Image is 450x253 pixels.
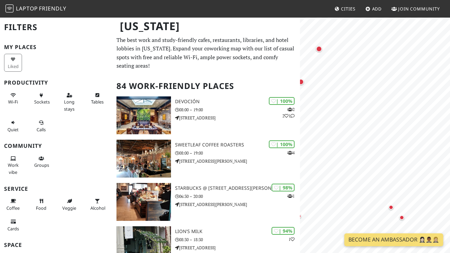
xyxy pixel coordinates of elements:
[175,193,300,200] p: 06:30 – 20:00
[88,195,106,213] button: Alcohol
[116,183,171,221] img: Starbucks @ 815 Hutchinson Riv Pkwy
[287,149,295,156] p: 4
[116,76,296,96] h2: 84 Work-Friendly Places
[60,195,78,213] button: Veggie
[4,195,22,213] button: Coffee
[112,183,300,221] a: Starbucks @ 815 Hutchinson Riv Pkwy | 98% 1 Starbucks @ [STREET_ADDRESS][PERSON_NAME] 06:30 – 20:...
[7,127,19,133] span: Quiet
[116,96,171,134] img: Devoción
[4,216,22,234] button: Cards
[175,150,300,156] p: 08:00 – 19:00
[282,106,295,119] p: 2 2 1
[341,6,356,12] span: Cities
[175,142,300,148] h3: Sweetleaf Coffee Roasters
[64,99,74,112] span: Long stays
[32,117,50,135] button: Calls
[6,205,20,211] span: Coffee
[91,99,104,105] span: Work-friendly tables
[295,212,303,220] div: Map marker
[62,205,76,211] span: Veggie
[398,6,440,12] span: Join Community
[7,226,19,232] span: Credit cards
[175,107,300,113] p: 08:00 – 19:00
[4,143,108,149] h3: Community
[315,44,323,53] div: Map marker
[5,3,66,15] a: LaptopFriendly LaptopFriendly
[32,153,50,171] button: Groups
[332,3,358,15] a: Cities
[112,96,300,134] a: Devoción | 100% 221 Devoción 08:00 – 19:00 [STREET_ADDRESS]
[269,140,295,148] div: | 100%
[4,242,108,248] h3: Space
[175,115,300,121] p: [STREET_ADDRESS]
[88,90,106,108] button: Tables
[269,97,295,105] div: | 100%
[363,3,385,15] a: Add
[90,205,105,211] span: Alcohol
[175,185,300,191] h3: Starbucks @ [STREET_ADDRESS][PERSON_NAME]
[389,3,443,15] a: Join Community
[272,184,295,191] div: | 98%
[116,140,171,178] img: Sweetleaf Coffee Roasters
[287,193,295,199] p: 1
[112,140,300,178] a: Sweetleaf Coffee Roasters | 100% 4 Sweetleaf Coffee Roasters 08:00 – 19:00 [STREET_ADDRESS][PERSO...
[36,205,46,211] span: Food
[34,99,50,105] span: Power sockets
[4,79,108,86] h3: Productivity
[60,90,78,114] button: Long stays
[297,77,305,86] div: Map marker
[175,99,300,105] h3: Devoción
[32,90,50,108] button: Sockets
[288,236,295,243] p: 1
[175,229,300,234] h3: Lion's Milk
[39,5,66,12] span: Friendly
[272,227,295,235] div: | 94%
[116,36,296,70] p: The best work and study-friendly cafes, restaurants, libraries, and hotel lobbies in [US_STATE]. ...
[34,162,49,168] span: Group tables
[175,158,300,164] p: [STREET_ADDRESS][PERSON_NAME]
[175,201,300,208] p: [STREET_ADDRESS][PERSON_NAME]
[8,162,19,175] span: People working
[16,5,38,12] span: Laptop
[372,6,382,12] span: Add
[8,99,18,105] span: Stable Wi-Fi
[4,117,22,135] button: Quiet
[4,44,108,50] h3: My Places
[175,245,300,251] p: [STREET_ADDRESS]
[32,195,50,213] button: Food
[4,90,22,108] button: Wi-Fi
[37,127,46,133] span: Video/audio calls
[175,236,300,243] p: 08:30 – 18:30
[4,17,108,38] h2: Filters
[5,4,14,13] img: LaptopFriendly
[4,186,108,192] h3: Service
[4,153,22,178] button: Work vibe
[114,17,299,36] h1: [US_STATE]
